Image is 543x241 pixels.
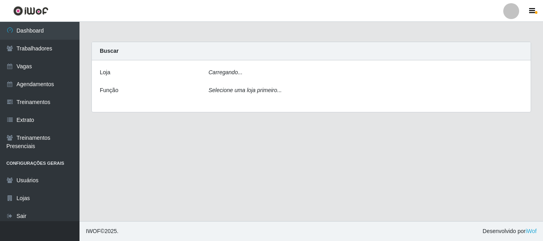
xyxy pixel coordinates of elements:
i: Selecione uma loja primeiro... [209,87,282,93]
span: IWOF [86,228,101,234]
a: iWof [526,228,537,234]
span: Desenvolvido por [483,227,537,235]
span: © 2025 . [86,227,118,235]
label: Função [100,86,118,94]
strong: Buscar [100,48,118,54]
i: Carregando... [209,69,243,75]
label: Loja [100,68,110,77]
img: CoreUI Logo [13,6,48,16]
